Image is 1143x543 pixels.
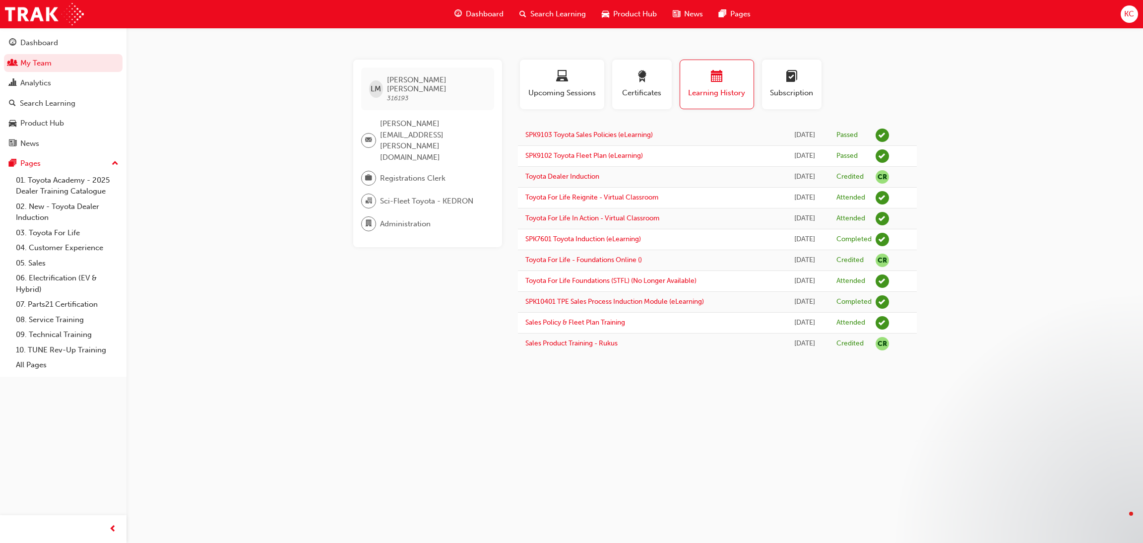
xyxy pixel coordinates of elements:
[594,4,665,24] a: car-iconProduct Hub
[711,70,723,84] span: calendar-icon
[556,70,568,84] span: laptop-icon
[12,297,123,312] a: 07. Parts21 Certification
[688,87,746,99] span: Learning History
[788,275,822,287] div: Thu Jul 14 2016 00:00:00 GMT+1000 (Australian Eastern Standard Time)
[836,276,865,286] div: Attended
[788,150,822,162] div: Tue Aug 26 2025 12:39:58 GMT+1000 (Australian Eastern Standard Time)
[365,134,372,147] span: email-icon
[711,4,759,24] a: pages-iconPages
[12,271,123,297] a: 06. Electrification (EV & Hybrid)
[519,8,526,20] span: search-icon
[876,316,889,330] span: learningRecordVerb_ATTEND-icon
[9,159,16,168] span: pages-icon
[466,8,504,20] span: Dashboard
[4,154,123,173] button: Pages
[365,217,372,230] span: department-icon
[788,255,822,266] div: Fri Jul 15 2016 00:00:00 GMT+1000 (Australian Eastern Standard Time)
[876,170,889,184] span: null-icon
[876,295,889,309] span: learningRecordVerb_COMPLETE-icon
[511,4,594,24] a: search-iconSearch Learning
[525,151,643,160] a: SPK9102 Toyota Fleet Plan (eLearning)
[788,213,822,224] div: Tue Sep 20 2016 00:00:00 GMT+1000 (Australian Eastern Standard Time)
[836,151,858,161] div: Passed
[876,212,889,225] span: learningRecordVerb_ATTEND-icon
[1121,5,1138,23] button: KC
[788,192,822,204] div: Wed Sep 06 2023 00:00:00 GMT+1000 (Australian Eastern Standard Time)
[380,118,486,163] span: [PERSON_NAME][EMAIL_ADDRESS][PERSON_NAME][DOMAIN_NAME]
[612,60,672,109] button: Certificates
[20,118,64,129] div: Product Hub
[365,172,372,185] span: briefcase-icon
[525,193,658,202] a: Toyota For Life Reignite - Virtual Classroom
[684,8,703,20] span: News
[788,338,822,349] div: Wed Apr 28 2010 00:00:00 GMT+1000 (Australian Eastern Standard Time)
[876,337,889,350] span: null-icon
[836,131,858,140] div: Passed
[680,60,754,109] button: Learning History
[4,32,123,154] button: DashboardMy TeamAnalyticsSearch LearningProduct HubNews
[525,256,642,264] a: Toyota For Life - Foundations Online ()
[788,296,822,308] div: Fri Apr 08 2016 00:00:00 GMT+1000 (Australian Eastern Standard Time)
[9,99,16,108] span: search-icon
[525,339,618,347] a: Sales Product Training - Rukus
[20,98,75,109] div: Search Learning
[788,171,822,183] div: Tue Mar 25 2025 22:00:00 GMT+1000 (Australian Eastern Standard Time)
[876,254,889,267] span: null-icon
[12,327,123,342] a: 09. Technical Training
[788,234,822,245] div: Tue Aug 23 2016 11:02:12 GMT+1000 (Australian Eastern Standard Time)
[12,240,123,256] a: 04. Customer Experience
[525,318,625,327] a: Sales Policy & Fleet Plan Training
[4,114,123,133] a: Product Hub
[1124,8,1134,20] span: KC
[454,8,462,20] span: guage-icon
[4,54,123,72] a: My Team
[1109,509,1133,533] iframe: Intercom live chat
[525,172,599,181] a: Toyota Dealer Induction
[836,214,865,223] div: Attended
[9,139,16,148] span: news-icon
[9,39,16,48] span: guage-icon
[788,317,822,329] div: Mon Mar 21 2011 00:00:00 GMT+1000 (Australian Eastern Standard Time)
[836,256,864,265] div: Credited
[786,70,798,84] span: learningplan-icon
[525,276,697,285] a: Toyota For Life Foundations (STFL) (No Longer Available)
[665,4,711,24] a: news-iconNews
[365,195,372,207] span: organisation-icon
[769,87,814,99] span: Subscription
[9,119,16,128] span: car-icon
[4,34,123,52] a: Dashboard
[730,8,751,20] span: Pages
[20,158,41,169] div: Pages
[4,94,123,113] a: Search Learning
[12,225,123,241] a: 03. Toyota For Life
[620,87,664,99] span: Certificates
[876,191,889,204] span: learningRecordVerb_ATTEND-icon
[5,3,84,25] img: Trak
[380,196,473,207] span: Sci-Fleet Toyota - KEDRON
[9,79,16,88] span: chart-icon
[20,77,51,89] div: Analytics
[112,157,119,170] span: up-icon
[20,138,39,149] div: News
[836,235,872,244] div: Completed
[12,199,123,225] a: 02. New - Toyota Dealer Induction
[387,75,486,93] span: [PERSON_NAME] [PERSON_NAME]
[636,70,648,84] span: award-icon
[446,4,511,24] a: guage-iconDashboard
[836,297,872,307] div: Completed
[836,172,864,182] div: Credited
[525,214,659,222] a: Toyota For Life In Action - Virtual Classroom
[673,8,680,20] span: news-icon
[525,131,653,139] a: SPK9103 Toyota Sales Policies (eLearning)
[836,339,864,348] div: Credited
[12,342,123,358] a: 10. TUNE Rev-Up Training
[788,130,822,141] div: Tue Aug 26 2025 13:24:24 GMT+1000 (Australian Eastern Standard Time)
[527,87,597,99] span: Upcoming Sessions
[836,193,865,203] div: Attended
[836,318,865,328] div: Attended
[876,149,889,163] span: learningRecordVerb_PASS-icon
[876,233,889,246] span: learningRecordVerb_COMPLETE-icon
[876,274,889,288] span: learningRecordVerb_ATTEND-icon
